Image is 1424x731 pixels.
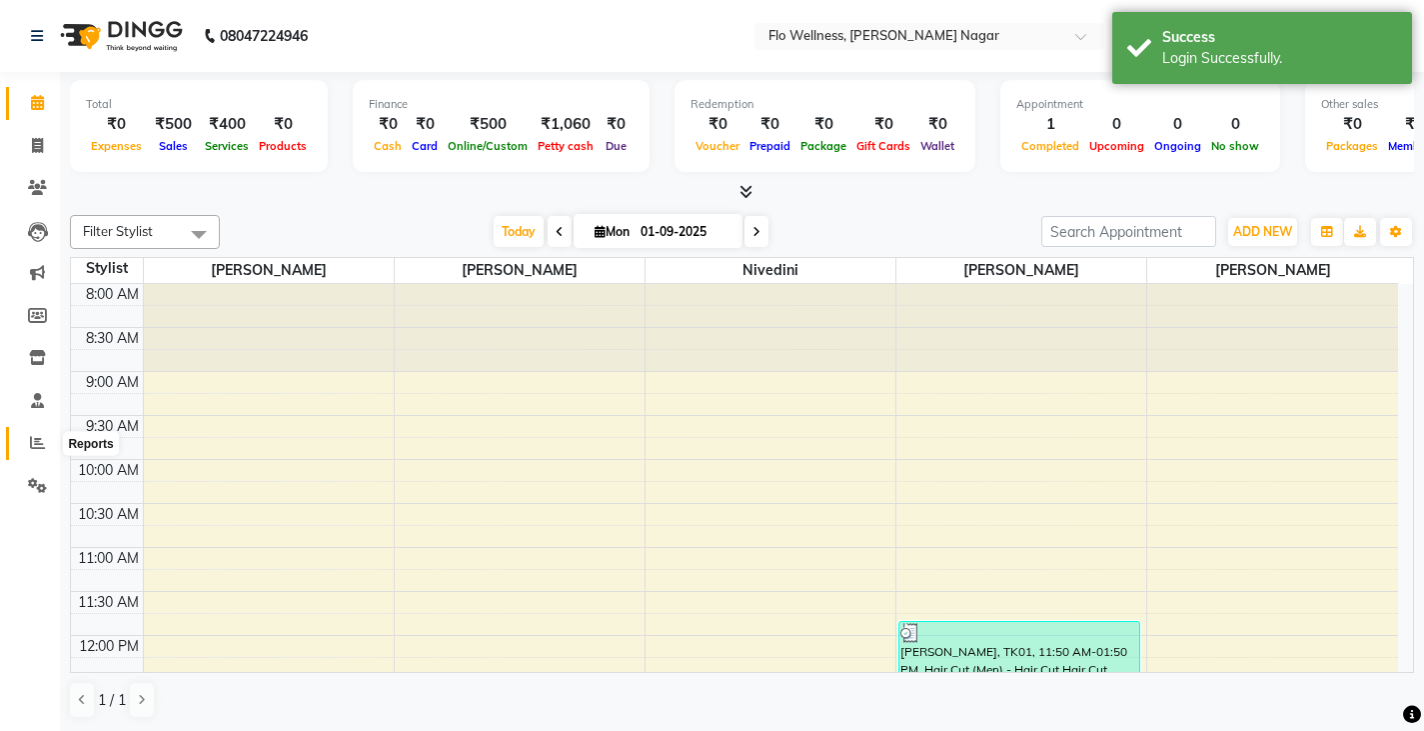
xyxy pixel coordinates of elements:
span: ADD NEW [1233,224,1292,239]
span: [PERSON_NAME] [896,258,1146,283]
div: 10:00 AM [74,460,143,481]
div: ₹0 [744,113,795,136]
input: Search Appointment [1041,216,1216,247]
span: 1 / 1 [98,690,126,711]
div: ₹500 [443,113,533,136]
span: Filter Stylist [83,223,153,239]
span: Today [494,216,544,247]
div: Redemption [691,96,959,113]
div: ₹0 [254,113,312,136]
span: Due [601,139,632,153]
span: Online/Custom [443,139,533,153]
span: Package [795,139,851,153]
div: ₹0 [407,113,443,136]
span: No show [1206,139,1264,153]
span: Wallet [915,139,959,153]
div: ₹0 [795,113,851,136]
span: Prepaid [744,139,795,153]
span: Services [200,139,254,153]
span: Packages [1321,139,1383,153]
img: logo [51,8,188,64]
div: 0 [1206,113,1264,136]
input: 2025-09-01 [635,217,734,247]
div: 9:30 AM [82,416,143,437]
div: 8:30 AM [82,328,143,349]
div: ₹0 [86,113,147,136]
div: ₹500 [147,113,200,136]
div: ₹0 [1321,113,1383,136]
span: Petty cash [533,139,599,153]
div: ₹1,060 [533,113,599,136]
div: Appointment [1016,96,1264,113]
span: Upcoming [1084,139,1149,153]
div: Total [86,96,312,113]
span: [PERSON_NAME] [395,258,645,283]
div: 0 [1149,113,1206,136]
div: ₹400 [200,113,254,136]
div: 0 [1084,113,1149,136]
div: 10:30 AM [74,504,143,525]
span: Products [254,139,312,153]
div: ₹0 [851,113,915,136]
div: ₹0 [599,113,634,136]
span: Completed [1016,139,1084,153]
span: Mon [590,224,635,239]
div: 1 [1016,113,1084,136]
span: Ongoing [1149,139,1206,153]
span: Card [407,139,443,153]
span: Cash [369,139,407,153]
div: ₹0 [691,113,744,136]
div: Reports [63,432,118,456]
div: 11:00 AM [74,548,143,569]
div: Stylist [71,258,143,279]
span: [PERSON_NAME] [1147,258,1398,283]
div: 11:30 AM [74,592,143,613]
div: 12:00 PM [75,636,143,657]
div: ₹0 [915,113,959,136]
button: ADD NEW [1228,218,1297,246]
div: Success [1162,27,1397,48]
span: Voucher [691,139,744,153]
div: ₹0 [369,113,407,136]
div: 9:00 AM [82,372,143,393]
div: Finance [369,96,634,113]
span: Expenses [86,139,147,153]
span: Nivedini [646,258,895,283]
div: Login Successfully. [1162,48,1397,69]
div: 8:00 AM [82,284,143,305]
span: Gift Cards [851,139,915,153]
span: [PERSON_NAME] [144,258,394,283]
span: Sales [154,139,193,153]
b: 08047224946 [220,8,308,64]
